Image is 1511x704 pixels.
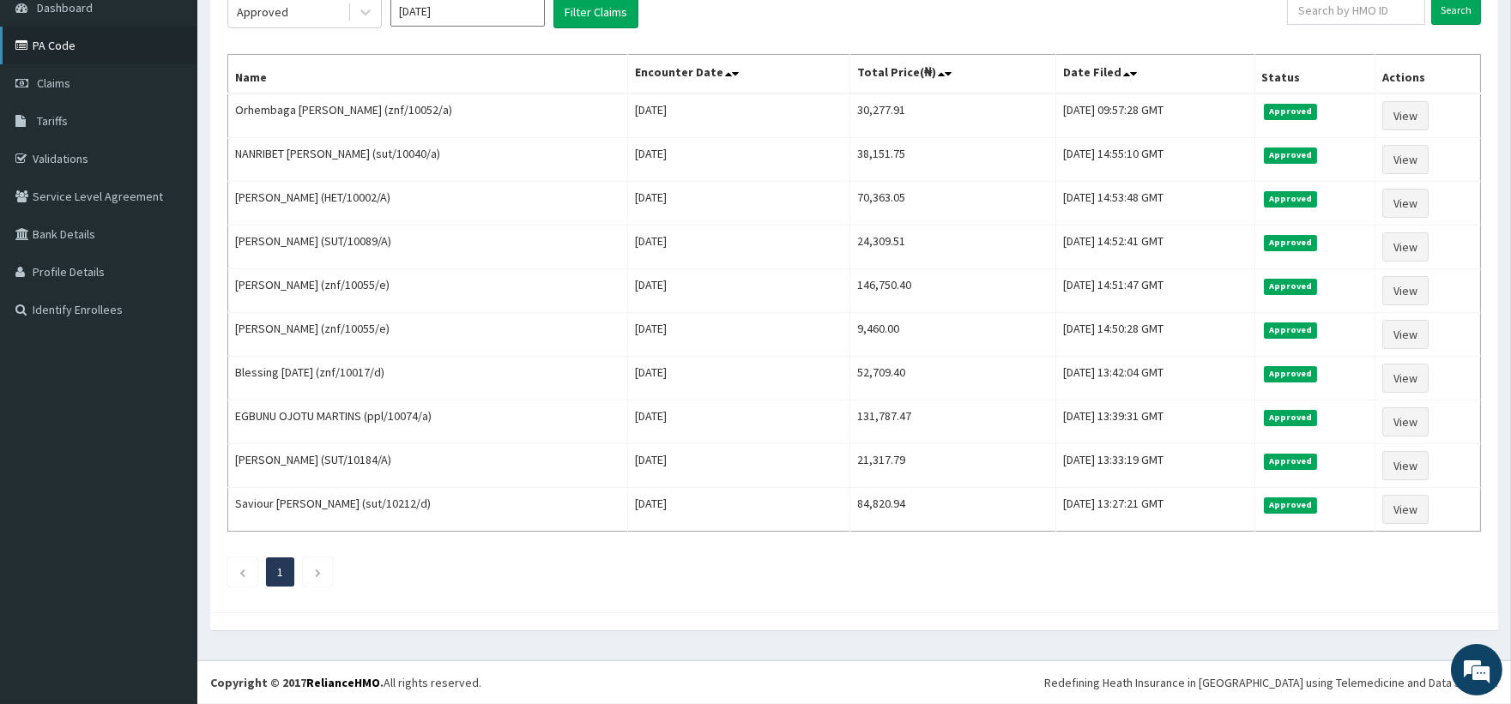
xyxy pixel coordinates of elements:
[1056,488,1254,532] td: [DATE] 13:27:21 GMT
[1044,674,1498,691] div: Redefining Heath Insurance in [GEOGRAPHIC_DATA] using Telemedicine and Data Science!
[1056,400,1254,444] td: [DATE] 13:39:31 GMT
[1382,145,1429,174] a: View
[628,488,850,532] td: [DATE]
[628,226,850,269] td: [DATE]
[1264,322,1318,338] span: Approved
[1382,232,1429,262] a: View
[228,400,628,444] td: EGBUNU OJOTU MARTINS (ppl/10074/a)
[228,182,628,226] td: [PERSON_NAME] (HET/10002/A)
[1264,147,1318,163] span: Approved
[89,96,288,118] div: Chat with us now
[628,138,850,182] td: [DATE]
[1264,104,1318,119] span: Approved
[228,93,628,138] td: Orhembaga [PERSON_NAME] (znf/10052/a)
[1254,55,1375,94] th: Status
[1056,269,1254,313] td: [DATE] 14:51:47 GMT
[1264,454,1318,469] span: Approved
[628,444,850,488] td: [DATE]
[228,269,628,313] td: [PERSON_NAME] (znf/10055/e)
[1056,93,1254,138] td: [DATE] 09:57:28 GMT
[314,564,322,580] a: Next page
[628,182,850,226] td: [DATE]
[1056,313,1254,357] td: [DATE] 14:50:28 GMT
[228,226,628,269] td: [PERSON_NAME] (SUT/10089/A)
[850,269,1056,313] td: 146,750.40
[1264,191,1318,207] span: Approved
[1056,226,1254,269] td: [DATE] 14:52:41 GMT
[228,488,628,532] td: Saviour [PERSON_NAME] (sut/10212/d)
[1382,495,1429,524] a: View
[1056,138,1254,182] td: [DATE] 14:55:10 GMT
[1264,366,1318,382] span: Approved
[628,93,850,138] td: [DATE]
[239,564,246,580] a: Previous page
[306,675,380,690] a: RelianceHMO
[628,269,850,313] td: [DATE]
[37,113,68,129] span: Tariffs
[850,488,1056,532] td: 84,820.94
[850,55,1056,94] th: Total Price(₦)
[1264,497,1318,513] span: Approved
[628,357,850,400] td: [DATE]
[228,138,628,182] td: NANRIBET [PERSON_NAME] (sut/10040/a)
[32,86,70,129] img: d_794563401_company_1708531726252_794563401
[850,93,1056,138] td: 30,277.91
[9,468,327,528] textarea: Type your message and hit 'Enter'
[1056,182,1254,226] td: [DATE] 14:53:48 GMT
[100,216,237,389] span: We're online!
[228,55,628,94] th: Name
[37,75,70,91] span: Claims
[1056,55,1254,94] th: Date Filed
[850,444,1056,488] td: 21,317.79
[1264,279,1318,294] span: Approved
[1382,276,1429,305] a: View
[237,3,288,21] div: Approved
[1382,320,1429,349] a: View
[850,182,1056,226] td: 70,363.05
[628,313,850,357] td: [DATE]
[628,55,850,94] th: Encounter Date
[850,357,1056,400] td: 52,709.40
[1382,451,1429,480] a: View
[197,660,1511,704] footer: All rights reserved.
[850,226,1056,269] td: 24,309.51
[228,357,628,400] td: Blessing [DATE] (znf/10017/d)
[628,400,850,444] td: [DATE]
[1382,364,1429,393] a: View
[1264,410,1318,425] span: Approved
[1382,407,1429,436] a: View
[1056,444,1254,488] td: [DATE] 13:33:19 GMT
[277,564,283,580] a: Page 1 is your current page
[850,313,1056,357] td: 9,460.00
[228,313,628,357] td: [PERSON_NAME] (znf/10055/e)
[1264,235,1318,250] span: Approved
[228,444,628,488] td: [PERSON_NAME] (SUT/10184/A)
[1382,101,1429,130] a: View
[210,675,384,690] strong: Copyright © 2017 .
[850,400,1056,444] td: 131,787.47
[1382,189,1429,218] a: View
[1056,357,1254,400] td: [DATE] 13:42:04 GMT
[1375,55,1481,94] th: Actions
[850,138,1056,182] td: 38,151.75
[281,9,323,50] div: Minimize live chat window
